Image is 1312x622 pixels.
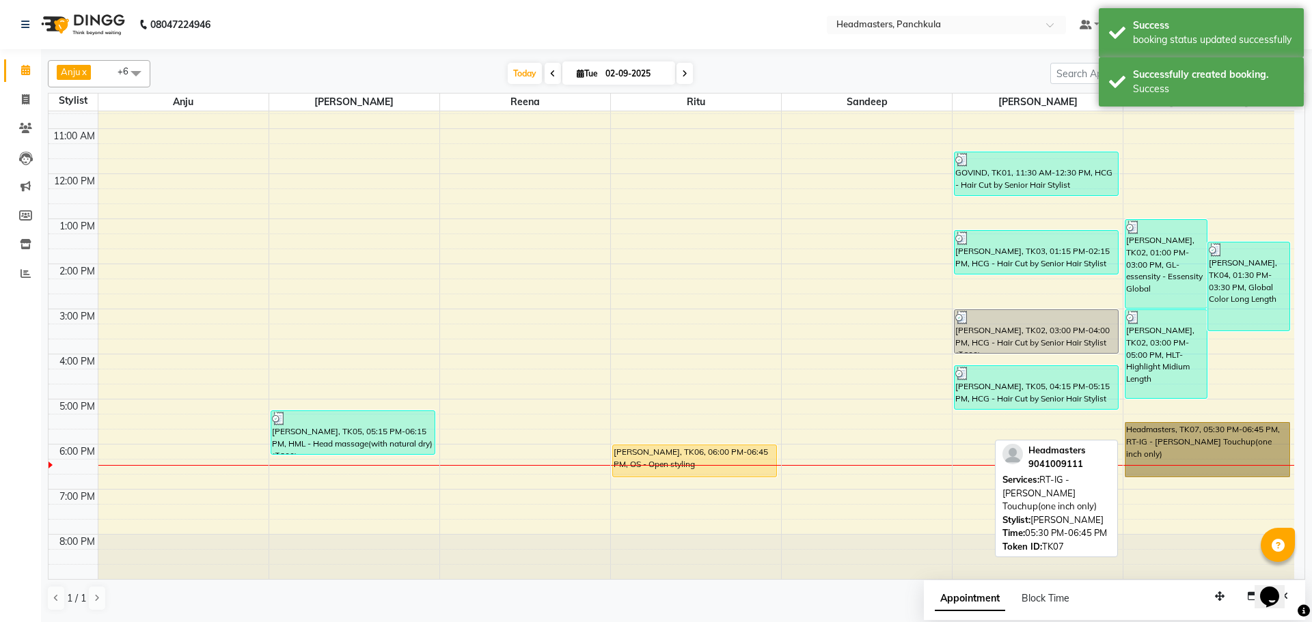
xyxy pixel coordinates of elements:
[1133,18,1294,33] div: Success
[1133,33,1294,47] div: booking status updated successfully
[1002,513,1110,527] div: [PERSON_NAME]
[118,66,139,76] span: +6
[1050,63,1170,84] input: Search Appointment
[1022,592,1069,604] span: Block Time
[1028,457,1086,471] div: 9041009111
[57,264,98,279] div: 2:00 PM
[955,366,1118,409] div: [PERSON_NAME], TK05, 04:15 PM-05:15 PM, HCG - Hair Cut by Senior Hair Stylist
[61,66,81,77] span: Anju
[1125,220,1207,308] div: [PERSON_NAME], TK02, 01:00 PM-03:00 PM, GL-essensity - Essensity Global
[51,129,98,143] div: 11:00 AM
[508,63,542,84] span: Today
[57,309,98,324] div: 3:00 PM
[1002,541,1042,552] span: Token ID:
[98,94,269,111] span: Anju
[1125,310,1207,398] div: [PERSON_NAME], TK02, 03:00 PM-05:00 PM, HLT-Highlight Midium Length
[1002,514,1030,525] span: Stylist:
[271,411,435,454] div: [PERSON_NAME], TK05, 05:15 PM-06:15 PM, HML - Head massage(with natural dry) (₹800)
[57,354,98,369] div: 4:00 PM
[1002,444,1023,464] img: profile
[57,399,98,414] div: 5:00 PM
[1002,526,1110,540] div: 05:30 PM-06:45 PM
[613,445,776,477] div: [PERSON_NAME], TK06, 06:00 PM-06:45 PM, OS - Open styling
[57,219,98,234] div: 1:00 PM
[81,66,87,77] a: x
[35,5,128,44] img: logo
[955,231,1118,274] div: [PERSON_NAME], TK03, 01:15 PM-02:15 PM, HCG - Hair Cut by Senior Hair Stylist
[1255,567,1298,608] iframe: chat widget
[955,310,1118,353] div: [PERSON_NAME], TK02, 03:00 PM-04:00 PM, HCG - Hair Cut by Senior Hair Stylist (₹600)
[57,490,98,504] div: 7:00 PM
[440,94,610,111] span: Reena
[573,68,601,79] span: Tue
[1208,242,1289,330] div: [PERSON_NAME], TK04, 01:30 PM-03:30 PM, Global Color Long Length
[955,152,1118,195] div: GOVIND, TK01, 11:30 AM-12:30 PM, HCG - Hair Cut by Senior Hair Stylist
[782,94,952,111] span: Sandeep
[51,174,98,188] div: 12:00 PM
[57,535,98,549] div: 8:00 PM
[611,94,781,111] span: Ritu
[57,444,98,459] div: 6:00 PM
[1133,68,1294,82] div: Successfully created booking.
[1002,540,1110,554] div: TK07
[150,5,210,44] b: 08047224946
[1002,474,1097,511] span: RT-IG - [PERSON_NAME] Touchup(one inch only)
[1133,82,1294,96] div: Success
[935,586,1005,611] span: Appointment
[601,63,670,84] input: 2025-09-02
[1002,527,1025,538] span: Time:
[49,94,98,108] div: Stylist
[269,94,439,111] span: [PERSON_NAME]
[67,591,86,606] span: 1 / 1
[1002,474,1039,485] span: Services:
[1028,444,1086,455] span: Headmasters
[953,94,1123,111] span: [PERSON_NAME]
